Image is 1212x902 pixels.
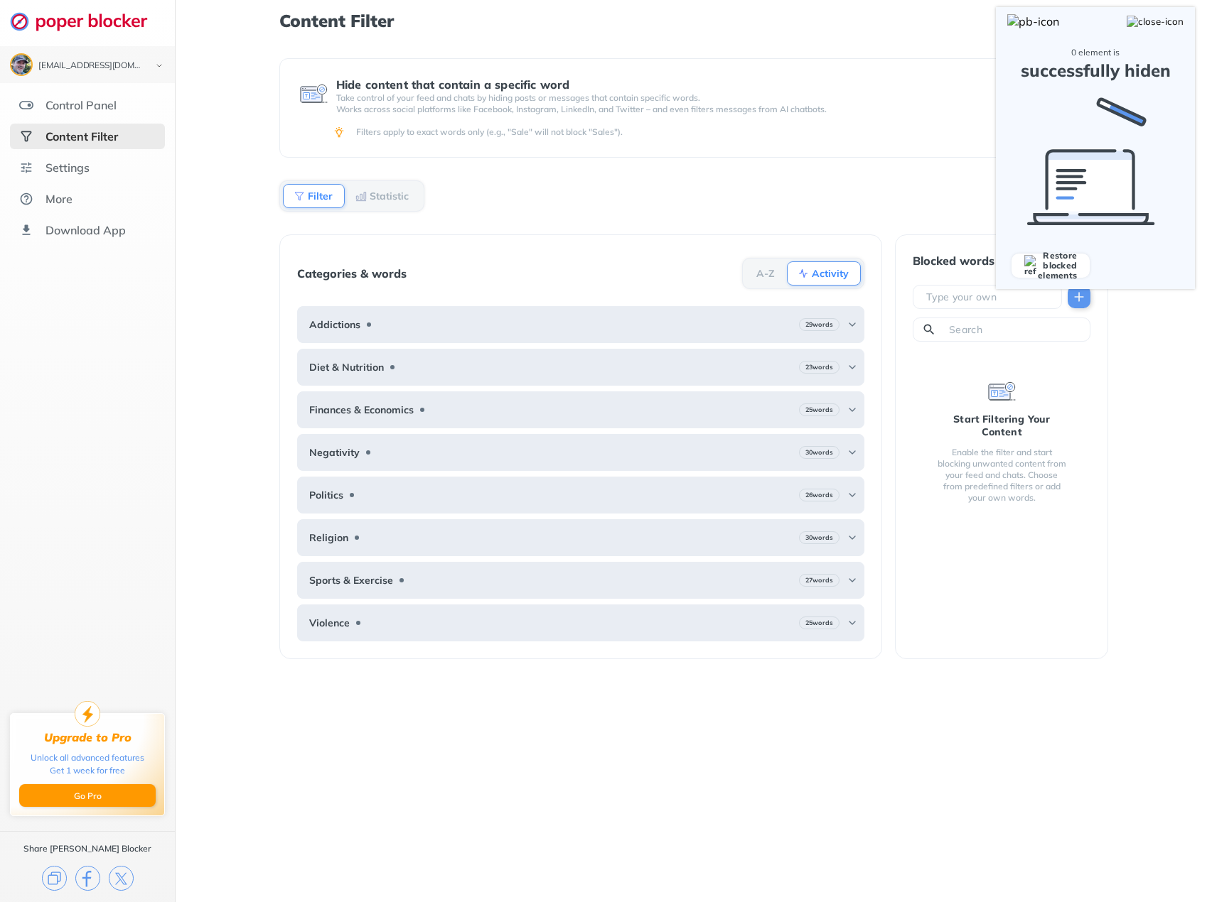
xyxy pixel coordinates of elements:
img: Statistic [355,190,367,202]
h1: Content Filter [279,11,1108,30]
b: 23 words [805,362,833,372]
img: upgrade-to-pro.svg [75,701,100,727]
img: social-selected.svg [19,129,33,143]
div: Share [PERSON_NAME] Blocker [23,843,151,854]
div: Content Filter [45,129,118,143]
b: Filter [308,192,333,200]
input: Search [948,322,1084,337]
img: logo-webpage.svg [10,11,163,31]
b: Addictions [309,319,360,330]
img: close-icon [1127,16,1184,27]
b: Violence [309,617,350,629]
b: Finances & Economics [309,404,414,415]
b: Activity [812,269,849,278]
img: Activity [798,268,809,279]
img: Filter [294,190,305,202]
img: facebook.svg [75,866,100,891]
p: Works across social platforms like Facebook, Instagram, LinkedIn, and Twitter – and even filters ... [336,104,1036,115]
div: aphaight@gmail.com [38,61,144,71]
img: settings.svg [19,161,33,175]
div: Filters apply to exact words only (e.g., "Sale" will not block "Sales"). [356,126,1088,138]
div: 0 element is [1071,47,1120,58]
b: 26 words [805,490,833,500]
b: Politics [309,489,343,501]
p: Take control of your feed and chats by hiding posts or messages that contain specific words. [336,92,1036,104]
button: Go Pro [19,784,156,807]
div: Blocked words [913,254,994,267]
b: 30 words [805,447,833,457]
div: Start Filtering Your Content [935,413,1068,438]
img: about.svg [19,192,33,206]
b: Religion [309,532,348,543]
div: Get 1 week for free [50,764,125,777]
div: More [45,192,73,206]
img: copy.svg [42,866,67,891]
b: A-Z [756,269,775,278]
img: refresh [1024,255,1037,276]
img: ACg8ocKpgsRG841tss331K-hAf-0yiEkNtFZMC7ceBZehgBoYxOOY4Vj=s96-c [11,55,31,75]
img: features.svg [19,98,33,112]
img: x.svg [109,866,134,891]
input: Type your own [925,290,1056,304]
b: Diet & Nutrition [309,362,384,373]
b: Statistic [370,192,409,200]
b: Negativity [309,447,360,458]
div: Download App [45,223,126,237]
div: Enable the filter and start blocking unwanted content from your feed and chats. Choose from prede... [935,447,1068,504]
b: 30 words [805,533,833,543]
div: Control Panel [45,98,117,112]
b: 27 words [805,575,833,585]
button: Restore blocked elements [1012,254,1090,278]
b: Sports & Exercise [309,575,393,586]
img: chevron-bottom-black.svg [151,58,168,73]
b: 25 words [805,618,833,628]
div: successfully hiden [1021,61,1171,80]
img: download-app.svg [19,223,33,237]
img: pb-icon [1007,14,1059,28]
b: 25 words [805,405,833,415]
div: Settings [45,161,90,175]
div: Unlock all advanced features [31,751,144,764]
div: Categories & words [297,267,407,280]
div: Hide content that contain a specific word [336,78,1036,91]
div: Upgrade to Pro [44,731,132,744]
b: 29 words [805,320,833,330]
